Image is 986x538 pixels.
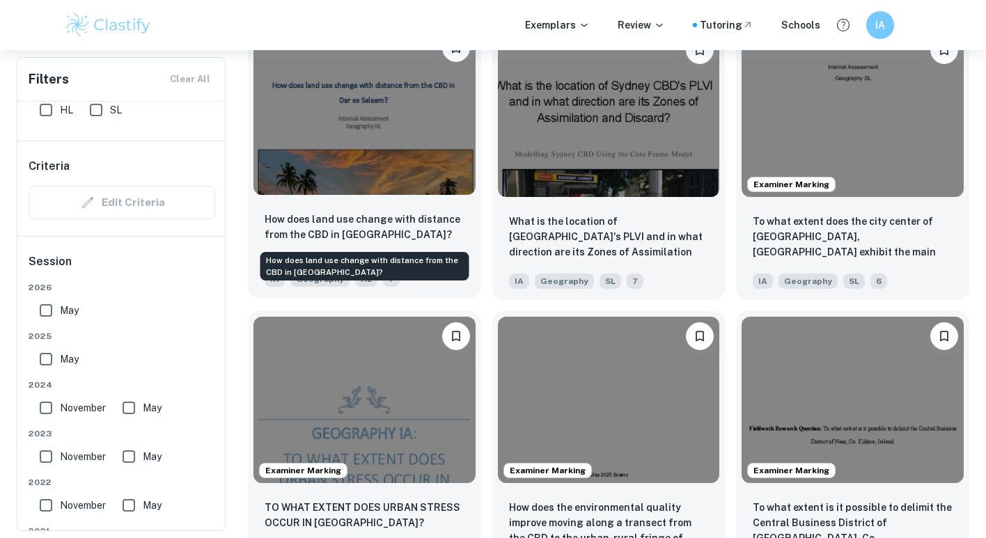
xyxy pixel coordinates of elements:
[260,252,469,280] div: How does land use change with distance from the CBD in [GEOGRAPHIC_DATA]?
[866,11,894,39] button: IA
[253,317,476,483] img: Geography IA example thumbnail: TO WHAT EXTENT DOES URBAN STRESS OCCUR I
[872,17,889,33] h6: IA
[60,303,79,318] span: May
[509,214,709,261] p: What is the location of Sydney CBD's PLVI and in what direction are its Zones of Assimilation and...
[498,31,720,197] img: Geography IA example thumbnail: What is the location of Sydney CBD's PLV
[29,330,215,342] span: 2025
[748,464,835,477] span: Examiner Marking
[60,102,73,118] span: HL
[29,379,215,391] span: 2024
[143,449,162,464] span: May
[442,322,470,350] button: Bookmark
[778,274,838,289] span: Geography
[686,322,714,350] button: Bookmark
[509,274,529,289] span: IA
[29,158,70,175] h6: Criteria
[143,400,162,416] span: May
[29,525,215,537] span: 2021
[930,322,958,350] button: Bookmark
[753,274,773,289] span: IA
[627,274,643,289] span: 7
[29,253,215,281] h6: Session
[781,17,820,33] a: Schools
[60,400,106,416] span: November
[60,449,106,464] span: November
[253,29,476,195] img: Geography IA example thumbnail: How does land use change with distance f
[742,317,964,483] img: Geography IA example thumbnail: To what extent is it possible to delimit
[260,464,347,477] span: Examiner Marking
[870,274,887,289] span: 6
[265,212,464,242] p: How does land use change with distance from the CBD in Dar es Salaam?
[29,476,215,489] span: 2022
[29,281,215,294] span: 2026
[248,25,481,300] a: BookmarkHow does land use change with distance from the CBD in Dar es Salaam?IAGeographyHL7
[736,25,969,300] a: Examiner MarkingBookmarkTo what extent does the city center of Leszno, Poland exhibit the main fe...
[143,498,162,513] span: May
[843,274,865,289] span: SL
[29,186,215,219] div: Criteria filters are unavailable when searching by topic
[265,500,464,530] p: TO WHAT EXTENT DOES URBAN STRESS OCCUR IN BRACCIANO?
[492,25,726,300] a: BookmarkWhat is the location of Sydney CBD's PLVI and in what direction are its Zones of Assimila...
[831,13,855,37] button: Help and Feedback
[600,274,621,289] span: SL
[700,17,753,33] a: Tutoring
[110,102,122,118] span: SL
[525,17,590,33] p: Exemplars
[742,31,964,197] img: Geography IA example thumbnail: To what extent does the city center of L
[60,498,106,513] span: November
[29,70,69,89] h6: Filters
[60,351,79,367] span: May
[535,274,594,289] span: Geography
[618,17,665,33] p: Review
[498,317,720,483] img: Geography IA example thumbnail: How does the environmental quality impro
[504,464,591,477] span: Examiner Marking
[748,178,835,191] span: Examiner Marking
[753,214,953,261] p: To what extent does the city center of Leszno, Poland exhibit the main features of the Central Bu...
[29,427,215,440] span: 2023
[64,11,152,39] img: Clastify logo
